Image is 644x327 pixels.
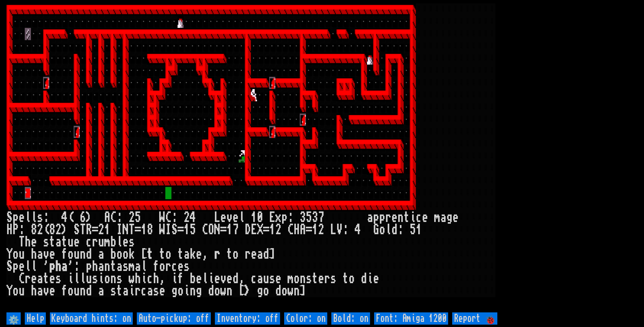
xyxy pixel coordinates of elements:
div: p [13,260,19,273]
div: m [104,236,110,248]
div: : [398,224,404,236]
div: , [202,248,208,260]
input: Font: Amiga 1200 [374,312,448,325]
div: a [116,260,123,273]
div: e [422,211,428,224]
div: 1 [104,224,110,236]
div: n [398,211,404,224]
div: l [25,260,31,273]
div: o [123,248,129,260]
div: a [37,285,43,297]
div: d [233,273,239,285]
div: = [135,224,141,236]
div: t [110,260,116,273]
div: e [49,285,55,297]
div: n [104,260,110,273]
div: s [184,260,190,273]
div: e [19,260,25,273]
div: o [165,248,171,260]
div: a [98,285,104,297]
div: r [165,260,171,273]
div: o [379,224,385,236]
div: e [19,211,25,224]
div: n [300,273,306,285]
div: e [391,211,398,224]
div: p [49,260,55,273]
div: 1 [312,224,318,236]
div: 3 [300,211,306,224]
div: a [98,248,104,260]
div: s [37,211,43,224]
div: h [92,260,98,273]
div: i [410,211,416,224]
div: r [135,285,141,297]
div: g [196,285,202,297]
div: e [196,248,202,260]
div: r [385,211,391,224]
div: h [25,236,31,248]
div: e [123,236,129,248]
div: e [159,285,165,297]
div: e [373,273,379,285]
div: l [141,260,147,273]
div: u [74,248,80,260]
div: h [153,273,159,285]
div: = [306,224,312,236]
div: 4 [190,211,196,224]
div: s [129,236,135,248]
div: m [288,273,294,285]
div: : [19,224,25,236]
div: o [104,273,110,285]
div: i [141,273,147,285]
div: p [373,211,379,224]
div: n [190,285,196,297]
div: ' [68,260,74,273]
div: c [86,236,92,248]
div: r [324,273,330,285]
div: v [43,285,49,297]
div: m [434,211,440,224]
div: = [92,224,98,236]
div: s [269,273,275,285]
div: 2 [129,211,135,224]
div: n [226,285,233,297]
div: u [19,285,25,297]
div: d [275,285,281,297]
div: e [318,273,324,285]
div: a [440,211,446,224]
div: o [214,285,220,297]
div: t [116,285,123,297]
div: a [37,273,43,285]
div: 7 [318,211,324,224]
div: o [281,285,288,297]
div: 2 [55,224,61,236]
input: Inventory: off [215,312,280,325]
div: i [98,273,104,285]
div: g [257,285,263,297]
div: d [263,248,269,260]
div: e [453,211,459,224]
div: t [178,248,184,260]
div: 1 [416,224,422,236]
div: b [110,248,116,260]
div: > [245,285,251,297]
div: d [208,285,214,297]
div: o [68,248,74,260]
div: o [263,285,269,297]
div: l [385,224,391,236]
div: 1 [226,224,233,236]
input: Bold: on [331,312,370,325]
div: r [92,236,98,248]
div: e [74,236,80,248]
div: a [257,248,263,260]
div: w [288,285,294,297]
div: o [349,273,355,285]
div: e [31,236,37,248]
div: S [6,260,13,273]
div: v [43,248,49,260]
div: h [31,248,37,260]
div: e [31,273,37,285]
div: T [129,224,135,236]
div: 1 [269,224,275,236]
div: w [129,273,135,285]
